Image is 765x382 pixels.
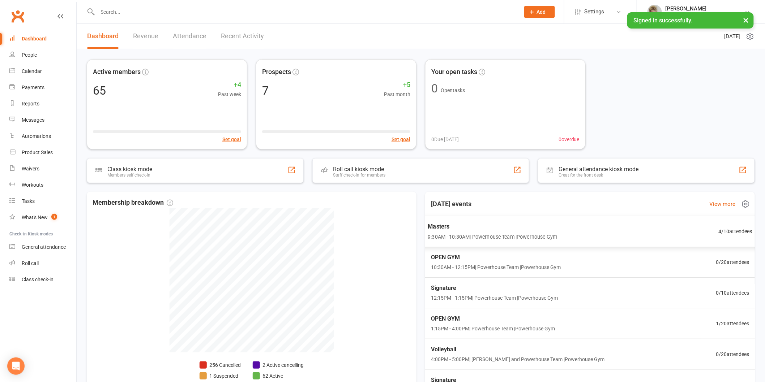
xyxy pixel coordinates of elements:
a: Reports [9,96,76,112]
div: General attendance kiosk mode [559,166,639,173]
a: Messages [9,112,76,128]
span: Active members [93,67,141,77]
div: Great for the front desk [559,173,639,178]
h3: [DATE] events [425,197,477,210]
a: Attendance [173,24,206,49]
span: Membership breakdown [93,197,173,208]
div: Workouts [22,182,43,188]
span: [DATE] [725,32,741,41]
div: Roll call kiosk mode [333,166,385,173]
span: 1:15PM - 4:00PM | Powerhouse Team | Powerhouse Gym [431,325,555,333]
button: Add [524,6,555,18]
a: Roll call [9,255,76,272]
span: 9:30AM - 10:30AM | Powerhouse Team | Powerhouse Gym [428,233,557,241]
button: × [740,12,753,28]
span: 0 / 20 attendees [716,258,749,266]
div: Staff check-in for members [333,173,385,178]
div: Open Intercom Messenger [7,357,25,375]
a: Dashboard [9,31,76,47]
div: [PERSON_NAME] [666,5,745,12]
a: Class kiosk mode [9,272,76,288]
a: View more [709,200,735,208]
div: Dashboard [22,36,47,42]
div: Reports [22,101,39,107]
li: 2 Active cancelling [253,361,304,369]
span: 4 / 10 attendees [718,227,752,235]
div: Payments [22,84,44,90]
div: 0 [431,83,438,94]
span: Add [537,9,546,15]
span: 0 overdue [559,135,580,143]
li: 256 Cancelled [200,361,241,369]
div: What's New [22,214,48,220]
a: Tasks [9,193,76,209]
span: 0 Due [DATE] [431,135,459,143]
span: Settings [585,4,604,20]
span: Signature [431,283,558,293]
div: Messages [22,117,44,123]
a: Product Sales [9,144,76,161]
div: 65 [93,85,106,96]
div: Waivers [22,166,39,172]
a: Recent Activity [221,24,264,49]
span: Masters [428,222,557,231]
input: Search... [95,7,515,17]
span: Your open tasks [431,67,477,77]
span: Volleyball [431,345,604,354]
div: General attendance [22,244,66,250]
span: Signed in successfully. [634,17,693,24]
span: +5 [384,80,410,90]
li: 62 Active [253,372,304,380]
a: What's New1 [9,209,76,226]
div: Powerhouse Physiotherapy Pty Ltd [666,12,745,18]
button: Set goal [392,135,410,143]
div: 7 [262,85,269,96]
img: thumb_image1590539733.png [648,5,662,19]
div: Product Sales [22,149,53,155]
span: 4:00PM - 5:00PM | [PERSON_NAME] and Powerhouse Team | Powerhouse Gym [431,355,604,363]
a: Clubworx [9,7,27,25]
div: Roll call [22,260,39,266]
a: Waivers [9,161,76,177]
span: OPEN GYM [431,314,555,324]
span: 12:15PM - 1:15PM | Powerhouse Team | Powerhouse Gym [431,294,558,302]
div: Members self check-in [107,173,152,178]
span: Prospects [262,67,291,77]
button: Set goal [222,135,241,143]
li: 1 Suspended [200,372,241,380]
a: Calendar [9,63,76,79]
span: OPEN GYM [431,253,561,262]
span: 1 / 20 attendees [716,320,749,327]
a: People [9,47,76,63]
a: Dashboard [87,24,119,49]
a: Payments [9,79,76,96]
div: Class kiosk mode [107,166,152,173]
div: Automations [22,133,51,139]
span: 1 [51,214,57,220]
span: Past week [218,90,241,98]
span: Open tasks [441,87,465,93]
span: 0 / 10 attendees [716,289,749,297]
a: Workouts [9,177,76,193]
span: 0 / 20 attendees [716,350,749,358]
div: People [22,52,37,58]
span: Past month [384,90,410,98]
div: Class check-in [22,277,54,282]
span: +4 [218,80,241,90]
a: Revenue [133,24,158,49]
a: Automations [9,128,76,144]
div: Tasks [22,198,35,204]
div: Calendar [22,68,42,74]
a: General attendance kiosk mode [9,239,76,255]
span: 10:30AM - 12:15PM | Powerhouse Team | Powerhouse Gym [431,263,561,271]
